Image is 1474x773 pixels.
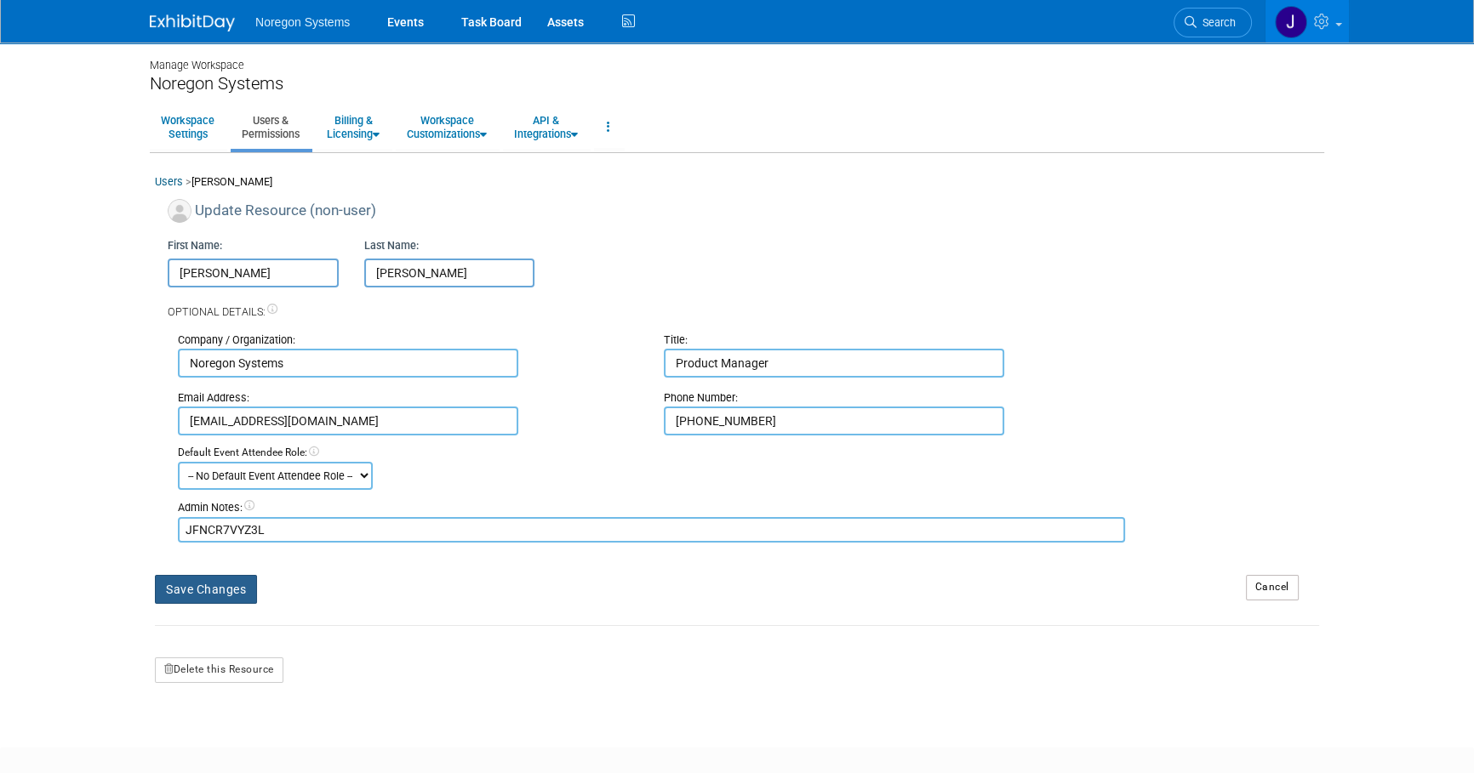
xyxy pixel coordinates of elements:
div: Manage Workspace [150,43,1324,73]
button: Delete this Resource [155,657,283,683]
span: Search [1197,16,1236,29]
div: Phone Number: [664,390,1124,406]
div: Optional Details: [168,287,1319,321]
a: WorkspaceSettings [150,106,226,148]
input: First Name [168,259,339,287]
a: Users &Permissions [231,106,311,148]
div: Company / Organization: [178,333,638,349]
img: Associate-Profile-5.png [168,199,191,223]
input: Last Name [364,259,535,287]
span: Noregon Systems [255,15,350,29]
label: First Name: [168,238,222,254]
a: Users [155,175,183,188]
img: ExhibitDay [150,14,235,31]
div: Default Event Attendee Role: [178,446,1319,461]
div: Admin Notes: [178,500,1125,516]
div: Update Resource (non-user) [168,199,1319,230]
label: Last Name: [364,238,419,254]
a: API &Integrations [503,106,589,148]
button: Save Changes [155,575,257,604]
div: Noregon Systems [150,73,1324,94]
div: [PERSON_NAME] [155,174,1319,199]
span: > [186,175,191,188]
div: Email Address: [178,390,638,406]
a: Cancel [1246,575,1299,600]
a: Billing &Licensing [316,106,391,148]
div: Title: [664,333,1124,349]
img: Johana Gil [1275,6,1307,38]
a: Search [1174,8,1252,37]
a: WorkspaceCustomizations [396,106,498,148]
